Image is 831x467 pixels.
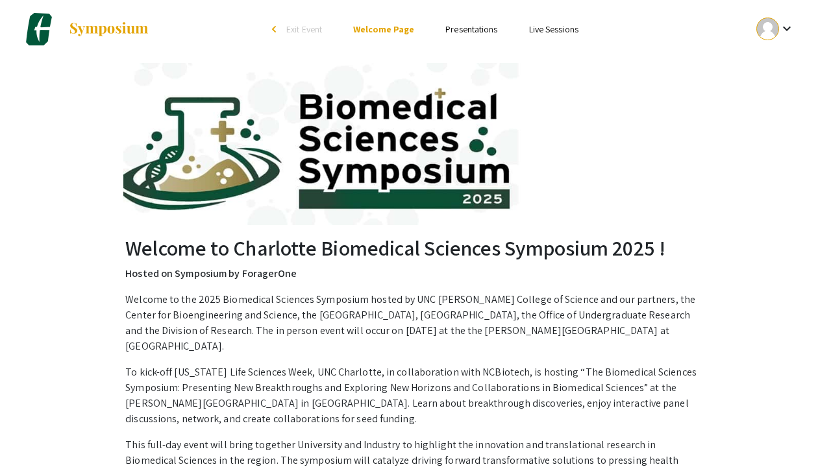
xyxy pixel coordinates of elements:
[779,21,795,36] mat-icon: Expand account dropdown
[123,63,708,225] img: Charlotte Biomedical Sciences Symposium 2025
[10,409,55,457] iframe: Chat
[353,23,414,35] a: Welcome Page
[286,23,322,35] span: Exit Event
[272,25,280,33] div: arrow_back_ios
[125,266,706,281] p: Hosted on Symposium by ForagerOne
[125,235,706,260] h2: Welcome to Charlotte Biomedical Sciences Symposium 2025 !
[125,292,706,354] p: Welcome to the 2025 Biomedical Sciences Symposium hosted by UNC [PERSON_NAME] College of Science ...
[23,13,149,45] a: Charlotte Biomedical Sciences Symposium 2025
[23,13,55,45] img: Charlotte Biomedical Sciences Symposium 2025
[529,23,578,35] a: Live Sessions
[68,21,149,37] img: Symposium by ForagerOne
[445,23,497,35] a: Presentations
[743,14,808,43] button: Expand account dropdown
[125,365,706,427] p: To kick-off [US_STATE] Life Sciences Week, UNC Charlotte, in collaboration with NCBiotech, is hos...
